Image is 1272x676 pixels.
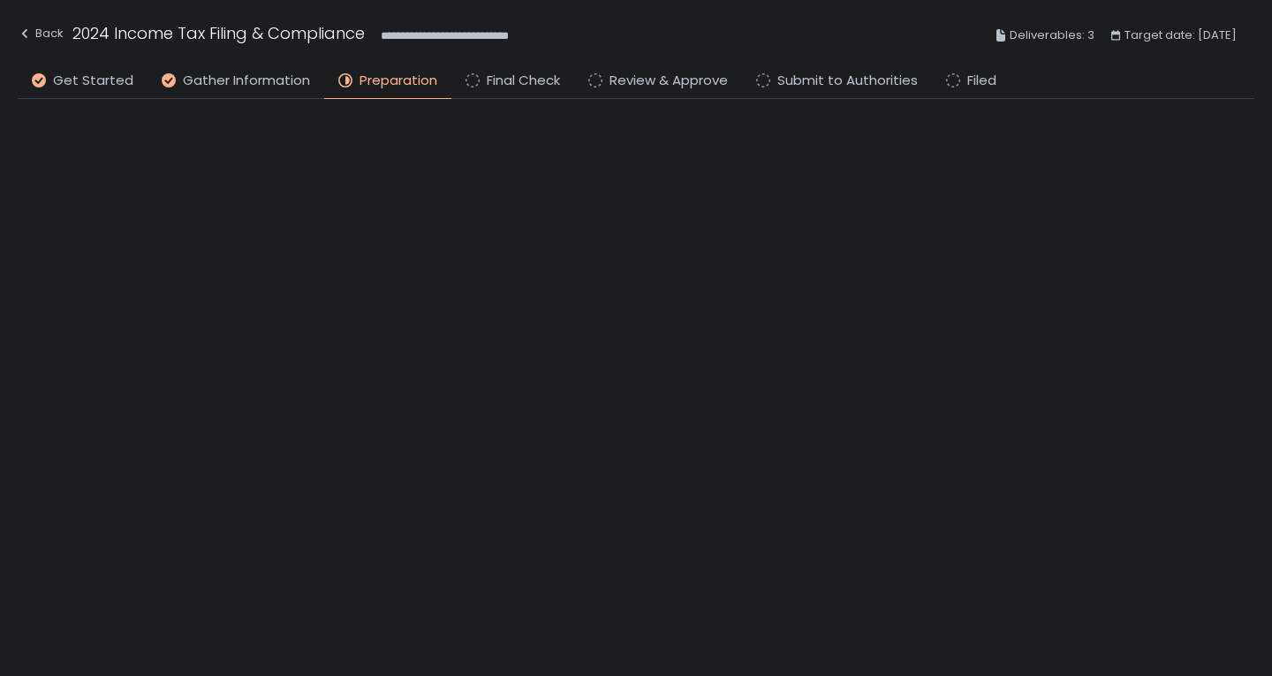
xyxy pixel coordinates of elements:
[1010,25,1094,46] span: Deliverables: 3
[1124,25,1237,46] span: Target date: [DATE]
[18,21,64,50] button: Back
[18,23,64,44] div: Back
[777,71,918,91] span: Submit to Authorities
[967,71,996,91] span: Filed
[72,21,365,45] h1: 2024 Income Tax Filing & Compliance
[609,71,728,91] span: Review & Approve
[360,71,437,91] span: Preparation
[487,71,560,91] span: Final Check
[53,71,133,91] span: Get Started
[183,71,310,91] span: Gather Information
